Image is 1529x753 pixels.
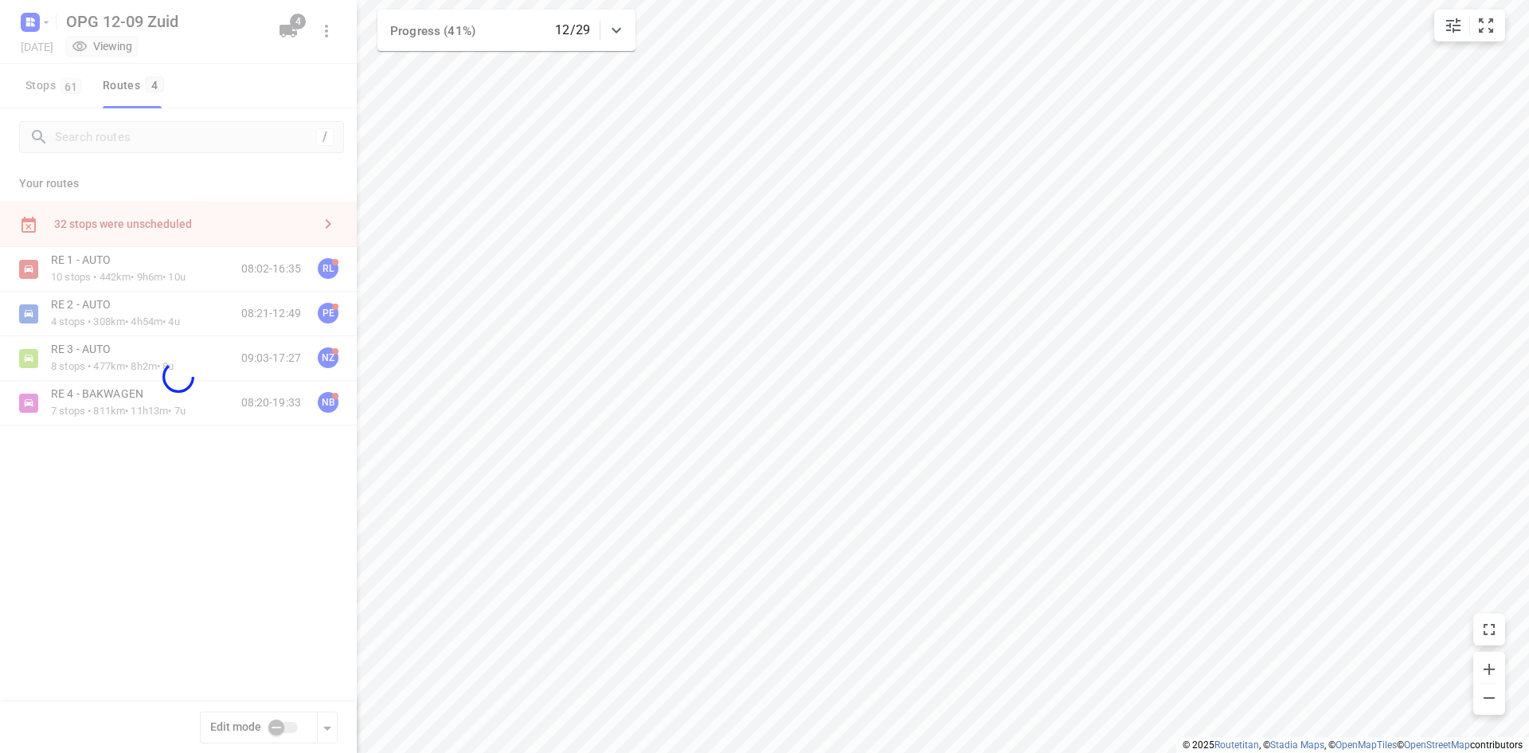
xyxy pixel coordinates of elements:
[555,21,590,40] p: 12/29
[1270,739,1324,751] a: Stadia Maps
[1434,10,1505,41] div: small contained button group
[1214,739,1259,751] a: Routetitan
[390,24,475,38] span: Progress (41%)
[1437,10,1469,41] button: Map settings
[1335,739,1397,751] a: OpenMapTiles
[1183,739,1523,751] li: © 2025 , © , © © contributors
[1470,10,1502,41] button: Fit zoom
[377,10,635,51] div: Progress (41%)12/29
[1404,739,1470,751] a: OpenStreetMap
